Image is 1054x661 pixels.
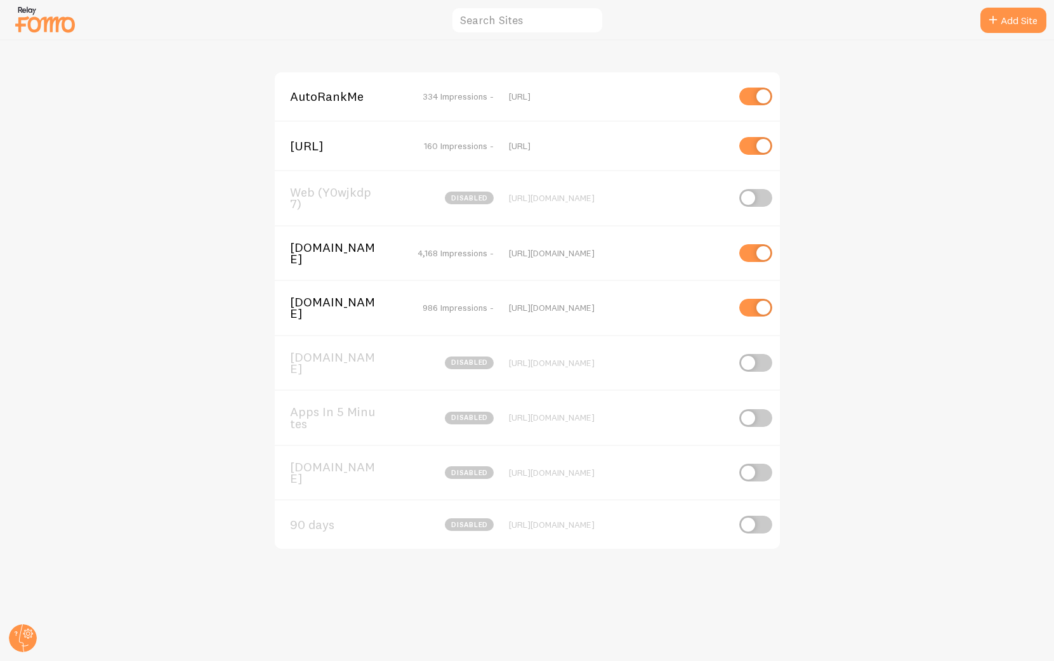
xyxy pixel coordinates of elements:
span: disabled [445,412,494,424]
div: [URL] [509,140,728,152]
span: [DOMAIN_NAME] [290,296,392,320]
span: Apps In 5 Minutes [290,406,392,429]
span: disabled [445,466,494,479]
span: 986 Impressions - [423,302,494,313]
span: Web (Y0wjkdp7) [290,187,392,210]
span: disabled [445,357,494,369]
div: [URL][DOMAIN_NAME] [509,467,728,478]
span: disabled [445,192,494,204]
img: fomo-relay-logo-orange.svg [13,3,77,36]
span: disabled [445,518,494,531]
div: [URL][DOMAIN_NAME] [509,519,728,530]
span: 160 Impressions - [424,140,494,152]
span: [DOMAIN_NAME] [290,242,392,265]
div: [URL][DOMAIN_NAME] [509,302,728,313]
span: [DOMAIN_NAME] [290,351,392,375]
span: [URL] [290,140,392,152]
span: 334 Impressions - [423,91,494,102]
span: AutoRankMe [290,91,392,102]
div: [URL] [509,91,728,102]
div: [URL][DOMAIN_NAME] [509,247,728,259]
div: [URL][DOMAIN_NAME] [509,412,728,423]
div: [URL][DOMAIN_NAME] [509,357,728,369]
span: [DOMAIN_NAME] [290,461,392,485]
span: 4,168 Impressions - [418,247,494,259]
span: 90 days [290,519,392,530]
div: [URL][DOMAIN_NAME] [509,192,728,204]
